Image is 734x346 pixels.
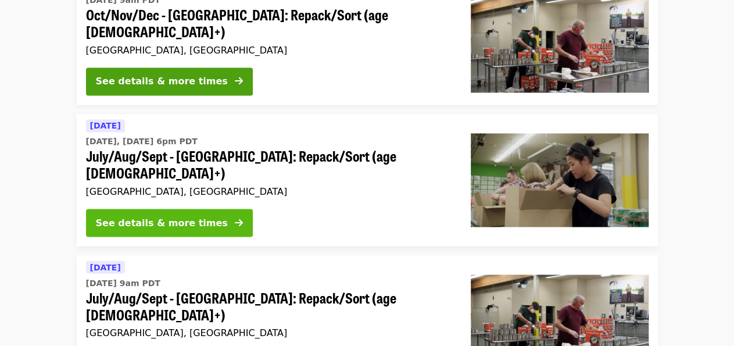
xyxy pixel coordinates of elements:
button: See details & more times [86,67,253,95]
img: July/Aug/Sept - Portland: Repack/Sort (age 8+) organized by Oregon Food Bank [471,133,649,226]
div: See details & more times [96,74,228,88]
span: [DATE] [90,262,121,272]
time: [DATE], [DATE] 6pm PDT [86,135,198,148]
span: July/Aug/Sept - [GEOGRAPHIC_DATA]: Repack/Sort (age [DEMOGRAPHIC_DATA]+) [86,289,452,323]
span: [DATE] [90,121,121,130]
button: See details & more times [86,209,253,237]
span: Oct/Nov/Dec - [GEOGRAPHIC_DATA]: Repack/Sort (age [DEMOGRAPHIC_DATA]+) [86,6,452,40]
i: arrow-right icon [235,217,243,228]
time: [DATE] 9am PDT [86,277,160,289]
div: [GEOGRAPHIC_DATA], [GEOGRAPHIC_DATA] [86,327,452,338]
div: See details & more times [96,216,228,230]
span: July/Aug/Sept - [GEOGRAPHIC_DATA]: Repack/Sort (age [DEMOGRAPHIC_DATA]+) [86,148,452,181]
div: [GEOGRAPHIC_DATA], [GEOGRAPHIC_DATA] [86,186,452,197]
a: See details for "July/Aug/Sept - Portland: Repack/Sort (age 8+)" [77,114,658,246]
div: [GEOGRAPHIC_DATA], [GEOGRAPHIC_DATA] [86,45,452,56]
i: arrow-right icon [235,76,243,87]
